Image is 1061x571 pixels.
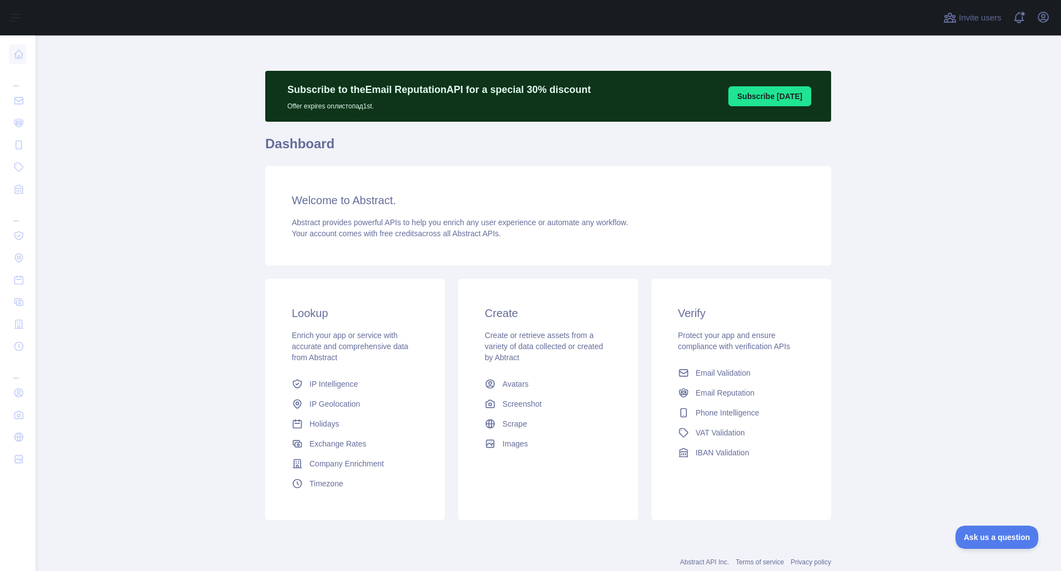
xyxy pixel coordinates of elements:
span: IP Intelligence [309,378,358,390]
span: Protect your app and ensure compliance with verification APIs [678,331,790,351]
h3: Verify [678,305,805,321]
button: Subscribe [DATE] [728,86,811,106]
span: Your account comes with across all Abstract APIs. [292,229,501,238]
a: IBAN Validation [674,443,809,463]
p: Offer expires on листопад 1st. [287,97,591,111]
a: Abstract API Inc. [680,558,729,566]
span: Email Validation [696,367,750,378]
h3: Welcome to Abstract. [292,193,805,208]
div: ... [9,359,27,381]
span: Abstract provides powerful APIs to help you enrich any user experience or automate any workflow. [292,218,628,227]
div: ... [9,66,27,89]
a: IP Geolocation [287,394,423,414]
span: Exchange Rates [309,438,366,449]
span: Holidays [309,418,339,429]
a: Holidays [287,414,423,434]
a: Company Enrichment [287,454,423,474]
a: Images [480,434,616,454]
span: Phone Intelligence [696,407,759,418]
a: Email Reputation [674,383,809,403]
a: VAT Validation [674,423,809,443]
span: Screenshot [502,398,542,409]
a: Privacy policy [791,558,831,566]
span: Avatars [502,378,528,390]
span: Invite users [959,12,1001,24]
span: Timezone [309,478,343,489]
iframe: Toggle Customer Support [955,526,1039,549]
div: ... [9,201,27,224]
button: Invite users [941,9,1004,27]
a: Screenshot [480,394,616,414]
a: Exchange Rates [287,434,423,454]
a: Timezone [287,474,423,494]
a: Avatars [480,374,616,394]
h3: Create [485,305,611,321]
a: Phone Intelligence [674,403,809,423]
a: IP Intelligence [287,374,423,394]
span: IP Geolocation [309,398,360,409]
span: Company Enrichment [309,458,384,469]
span: Email Reputation [696,387,755,398]
span: Create or retrieve assets from a variety of data collected or created by Abtract [485,331,603,362]
span: IBAN Validation [696,447,749,458]
h3: Lookup [292,305,418,321]
h1: Dashboard [265,135,831,162]
span: Scrape [502,418,527,429]
a: Scrape [480,414,616,434]
span: Enrich your app or service with accurate and comprehensive data from Abstract [292,331,408,362]
span: free credits [380,229,418,238]
p: Subscribe to the Email Reputation API for a special 30 % discount [287,82,591,97]
a: Terms of service [736,558,784,566]
span: Images [502,438,528,449]
a: Email Validation [674,363,809,383]
span: VAT Validation [696,427,745,438]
